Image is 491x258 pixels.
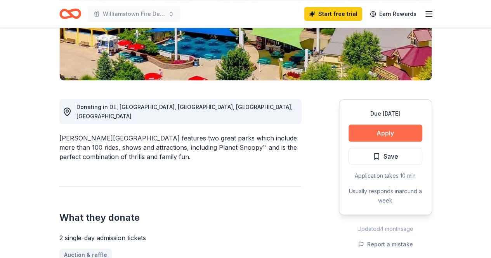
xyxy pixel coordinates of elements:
[365,7,421,21] a: Earn Rewards
[383,151,398,161] span: Save
[349,187,422,205] div: Usually responds in around a week
[339,224,432,234] div: Updated 4 months ago
[304,7,362,21] a: Start free trial
[59,211,302,224] h2: What they donate
[358,240,413,249] button: Report a mistake
[349,171,422,180] div: Application takes 10 min
[103,9,165,19] span: Williamstown Fire Department Designer Bag Bingo
[59,133,302,161] div: [PERSON_NAME][GEOGRAPHIC_DATA] features two great parks which include more than 100 rides, shows ...
[76,104,293,119] span: Donating in DE, [GEOGRAPHIC_DATA], [GEOGRAPHIC_DATA], [GEOGRAPHIC_DATA], [GEOGRAPHIC_DATA]
[349,148,422,165] button: Save
[349,109,422,118] div: Due [DATE]
[349,125,422,142] button: Apply
[59,233,302,242] div: 2 single-day admission tickets
[59,5,81,23] a: Home
[87,6,180,22] button: Williamstown Fire Department Designer Bag Bingo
